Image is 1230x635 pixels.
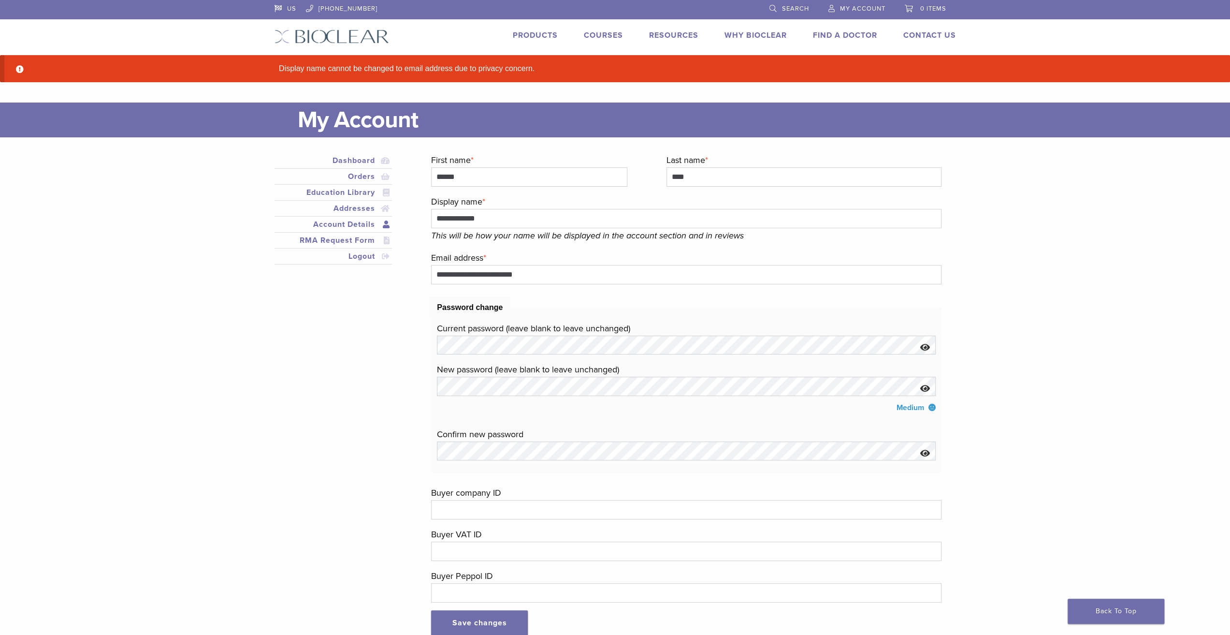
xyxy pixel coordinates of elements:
[276,235,391,246] a: RMA Request Form
[431,230,744,241] em: This will be how your name will be displayed in the account section and in reviews
[298,103,956,137] h1: My Account
[437,321,935,336] label: Current password (leave blank to leave unchanged)
[437,362,935,377] label: New password (leave blank to leave unchanged)
[275,30,389,44] img: Bioclear
[920,5,946,13] span: 0 items
[431,527,941,542] label: Buyer VAT ID
[840,5,885,13] span: My Account
[649,30,698,40] a: Resources
[914,336,935,360] button: Show password
[276,251,391,262] a: Logout
[584,30,623,40] a: Courses
[431,194,941,209] label: Display name
[724,30,787,40] a: Why Bioclear
[276,187,391,198] a: Education Library
[276,219,391,230] a: Account Details
[513,30,558,40] a: Products
[276,171,391,182] a: Orders
[275,153,392,276] nav: Account pages
[914,442,935,466] button: Show password
[914,377,935,401] button: Show password
[813,30,877,40] a: Find A Doctor
[431,153,627,167] label: First name
[431,251,941,265] label: Email address
[782,5,809,13] span: Search
[276,155,391,166] a: Dashboard
[429,297,510,318] legend: Password change
[1068,599,1164,624] a: Back To Top
[275,63,971,74] li: Display name cannot be changed to email address due to privacy concern.
[276,203,391,214] a: Addresses
[431,569,941,583] label: Buyer Peppol ID
[903,30,956,40] a: Contact Us
[437,396,935,419] div: Medium
[437,427,935,442] label: Confirm new password
[431,486,941,500] label: Buyer company ID
[666,153,941,167] label: Last name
